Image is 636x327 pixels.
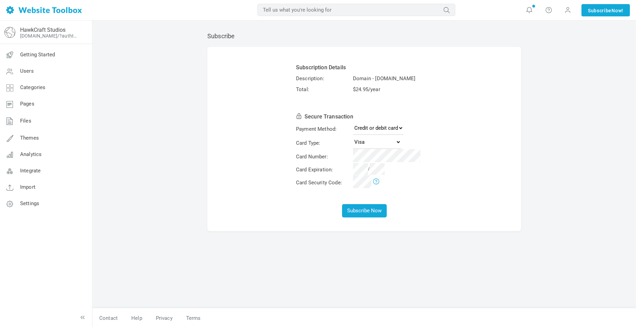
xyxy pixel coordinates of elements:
td: Total: [295,84,351,95]
td: Card Security Code: [295,176,351,189]
a: Terms [179,312,201,324]
a: HawkCraft Studios [20,27,65,33]
span: Now! [611,7,623,14]
td: Payment Method: [295,123,351,136]
td: Card Type: [295,137,351,150]
span: Users [20,68,34,74]
span: Analytics [20,151,42,157]
span: Themes [20,135,39,141]
img: globe-icon.png [4,27,15,38]
td: Card Number: [295,151,351,163]
a: Contact [92,312,124,324]
span: Secure Transaction [305,113,353,120]
a: [DOMAIN_NAME]/?authtoken=97f1d04576da1b56ae0501107086d2d9&rememberMe=1 [20,33,79,39]
td: $ /year [352,84,433,95]
span: Categories [20,84,46,90]
a: SubscribeNow! [581,4,630,16]
span: Pages [20,101,34,107]
span: Integrate [20,168,41,174]
small: / [353,167,385,171]
a: Help [124,312,149,324]
div: Subscription Details [296,63,432,72]
span: Files [20,118,31,124]
input: Tell us what you're looking for [257,4,455,16]
span: Import [20,184,35,190]
span: 24.95 [356,86,368,93]
td: Card Expiration: [295,164,351,176]
td: Description: [295,73,351,84]
button: Subscribe Now [342,204,387,217]
i: This transaction is secured with 256-bit encryption [296,113,305,118]
a: Privacy [149,312,179,324]
h2: Subscribe [207,32,521,40]
span: Settings [20,200,39,207]
span: Getting Started [20,52,55,58]
td: Domain - [DOMAIN_NAME] [352,73,433,84]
